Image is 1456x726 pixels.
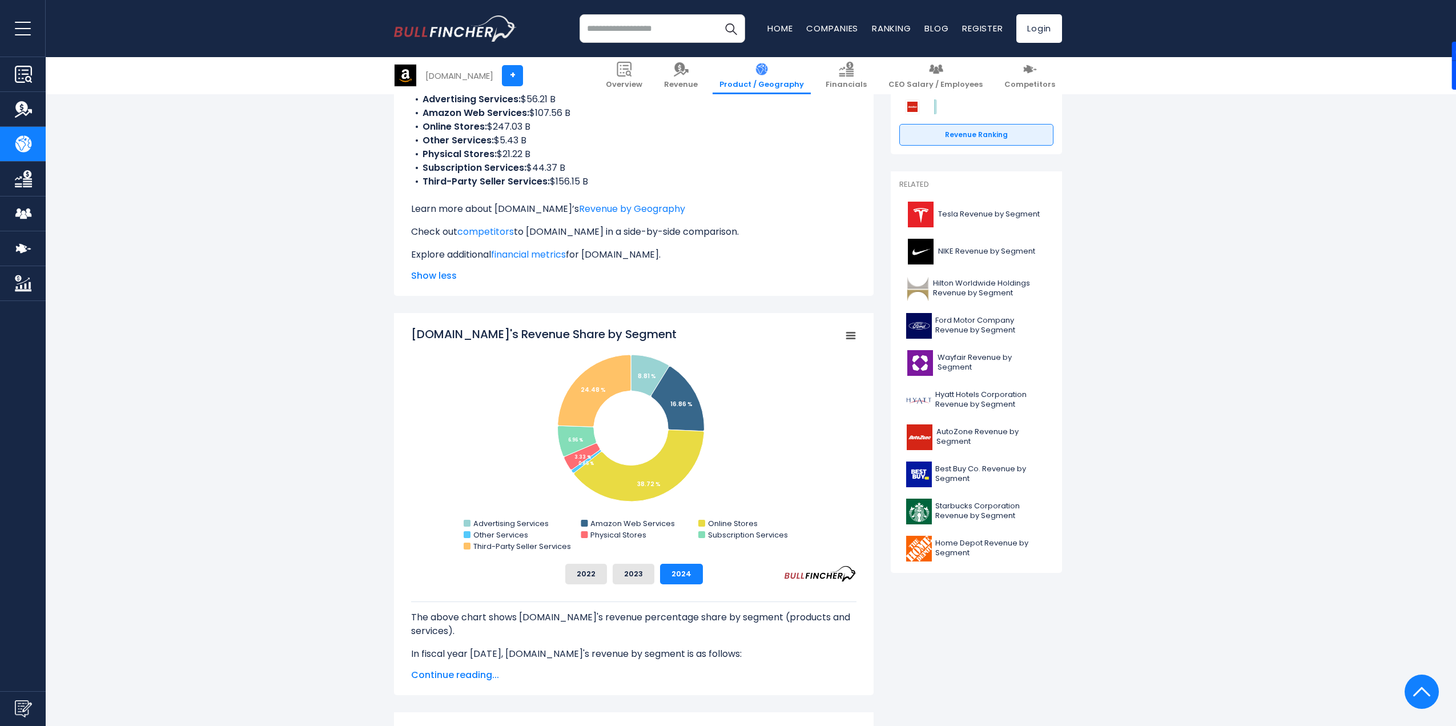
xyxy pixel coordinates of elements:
img: AutoZone competitors logo [905,99,920,114]
b: Other Services: [423,134,494,147]
text: Other Services [473,530,528,540]
li: $44.37 B [411,161,856,175]
li: $156.15 B [411,175,856,188]
text: Advertising Services [473,518,549,529]
a: competitors [457,225,514,238]
a: NIKE Revenue by Segment [899,236,1053,267]
span: Ford Motor Company Revenue by Segment [935,316,1047,335]
b: Amazon Web Services: [423,106,529,119]
a: CEO Salary / Employees [882,57,990,94]
a: Best Buy Co. Revenue by Segment [899,459,1053,490]
a: Go to homepage [394,15,517,42]
tspan: 38.72 % [637,480,661,488]
img: BBY logo [906,462,932,487]
b: Online Stores: [423,120,487,133]
svg: Amazon.com's Revenue Share by Segment [411,326,856,555]
img: TSLA logo [906,202,935,227]
img: F logo [906,313,932,339]
text: Online Stores [708,518,758,529]
span: Product / Geography [719,80,804,90]
p: Explore additional for [DOMAIN_NAME]. [411,248,856,262]
tspan: 0.85 % [578,460,594,467]
a: Companies [806,22,858,34]
span: Starbucks Corporation Revenue by Segment [935,502,1047,521]
a: AutoZone Revenue by Segment [899,422,1053,453]
a: Revenue by Geography [579,202,685,215]
img: H logo [906,387,932,413]
p: In fiscal year [DATE], [DOMAIN_NAME]'s revenue by segment is as follows: [411,647,856,661]
tspan: 16.86 % [670,400,693,408]
span: Financials [826,80,867,90]
a: Wayfair Revenue by Segment [899,347,1053,379]
a: Blog [924,22,948,34]
span: Overview [606,80,642,90]
img: bullfincher logo [394,15,517,42]
button: Search [717,14,745,43]
button: 2023 [613,564,654,584]
a: + [502,65,523,86]
a: Financials [819,57,874,94]
li: $247.03 B [411,120,856,134]
text: Subscription Services [708,530,788,540]
a: Overview [599,57,649,94]
b: Physical Stores: [423,147,497,161]
b: Third-Party Seller Services: [423,175,550,188]
div: [DOMAIN_NAME] [425,69,493,82]
img: AMZN logo [395,65,416,86]
li: $107.56 B [411,106,856,120]
span: Show less [411,269,856,283]
a: Login [1016,14,1062,43]
p: The above chart shows [DOMAIN_NAME]'s revenue percentage share by segment (products and services). [411,611,856,638]
img: AZO logo [906,424,933,450]
span: Hyatt Hotels Corporation Revenue by Segment [935,390,1047,410]
span: Hilton Worldwide Holdings Revenue by Segment [933,279,1047,298]
span: Revenue [664,80,698,90]
a: Ford Motor Company Revenue by Segment [899,310,1053,342]
tspan: 24.48 % [581,386,606,394]
span: Competitors [1004,80,1055,90]
span: AutoZone Revenue by Segment [936,427,1047,447]
a: Home [767,22,793,34]
span: Home Depot Revenue by Segment [935,539,1047,558]
li: $21.22 B [411,147,856,161]
a: Tesla Revenue by Segment [899,199,1053,230]
a: Hyatt Hotels Corporation Revenue by Segment [899,384,1053,416]
img: HLT logo [906,276,930,302]
li: $56.21 B [411,93,856,106]
a: Revenue [657,57,705,94]
a: Hilton Worldwide Holdings Revenue by Segment [899,273,1053,304]
span: Tesla Revenue by Segment [938,210,1040,219]
text: Physical Stores [590,530,646,540]
p: Check out to [DOMAIN_NAME] in a side-by-side comparison. [411,225,856,239]
p: Learn more about [DOMAIN_NAME]’s [411,202,856,216]
button: 2022 [565,564,607,584]
a: Register [962,22,1003,34]
img: W logo [906,350,934,376]
a: Revenue Ranking [899,124,1053,146]
p: Related [899,180,1053,190]
img: SBUX logo [906,499,932,524]
span: CEO Salary / Employees [888,80,983,90]
a: Competitors [998,57,1062,94]
a: Starbucks Corporation Revenue by Segment [899,496,1053,527]
span: Wayfair Revenue by Segment [938,353,1047,372]
text: Third-Party Seller Services [473,541,571,552]
text: Amazon Web Services [590,518,675,529]
tspan: 6.96 % [568,437,583,443]
a: Ranking [872,22,911,34]
a: Product / Geography [713,57,811,94]
b: Advertising Services: [423,93,521,106]
span: Best Buy Co. Revenue by Segment [935,464,1047,484]
a: Home Depot Revenue by Segment [899,533,1053,564]
a: financial metrics [491,248,566,261]
tspan: 8.81 % [638,372,656,380]
li: $5.43 B [411,134,856,147]
img: HD logo [906,536,932,561]
b: Subscription Services: [423,161,526,174]
span: Continue reading... [411,668,856,682]
span: NIKE Revenue by Segment [938,247,1035,256]
tspan: [DOMAIN_NAME]'s Revenue Share by Segment [411,326,677,342]
button: 2024 [660,564,703,584]
tspan: 3.33 % [574,454,591,460]
img: NKE logo [906,239,935,264]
